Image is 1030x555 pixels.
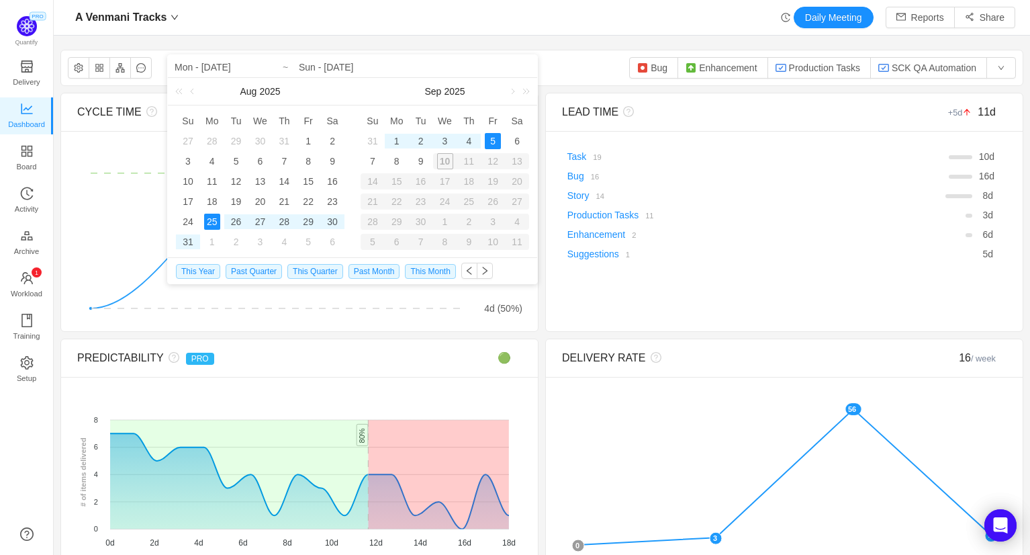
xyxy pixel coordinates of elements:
td: August 6, 2025 [248,151,273,171]
div: 1 [433,214,457,230]
span: 6 [982,229,988,240]
button: Daily Meeting [794,7,874,28]
div: 6 [324,234,340,250]
td: September 18, 2025 [457,171,481,191]
div: 30 [324,214,340,230]
i: icon: down [171,13,179,22]
small: 11 [645,212,653,220]
th: Sat [320,111,344,131]
div: 11 [505,234,529,250]
p: 1 [34,267,38,277]
td: August 15, 2025 [296,171,320,191]
span: 5 [982,249,988,259]
a: Bug [567,171,584,181]
div: 1 [204,234,220,250]
div: 27 [505,194,529,210]
td: October 2, 2025 [457,212,481,232]
div: 27 [252,214,268,230]
div: 4 [204,153,220,169]
div: 27 [180,133,196,149]
a: icon: question-circle [20,527,34,541]
i: icon: appstore [20,144,34,158]
span: Delivery [13,69,40,95]
a: 2025 [258,78,281,105]
td: October 1, 2025 [433,212,457,232]
td: August 16, 2025 [320,171,344,191]
div: 20 [252,194,268,210]
td: September 30, 2025 [409,212,433,232]
th: Fri [296,111,320,131]
div: 26 [228,214,244,230]
small: 2 [632,231,636,239]
a: Story [567,190,590,201]
td: October 10, 2025 [481,232,505,252]
td: October 8, 2025 [433,232,457,252]
a: Aug [238,78,258,105]
span: Mo [200,115,224,127]
span: d [982,229,993,240]
td: September 12, 2025 [481,151,505,171]
td: July 30, 2025 [248,131,273,151]
div: 3 [436,133,453,149]
div: 17 [433,173,457,189]
th: Fri [481,111,505,131]
div: 25 [204,214,220,230]
td: August 30, 2025 [320,212,344,232]
i: icon: shop [20,60,34,73]
span: Past Quarter [226,264,282,279]
span: Th [272,115,296,127]
td: August 5, 2025 [224,151,248,171]
th: Sat [505,111,529,131]
th: Sun [361,111,385,131]
span: 3 [982,210,988,220]
td: August 23, 2025 [320,191,344,212]
a: Sep [423,78,442,105]
span: This Year [176,264,220,279]
td: September 4, 2025 [272,232,296,252]
a: 16 [584,171,599,181]
td: September 29, 2025 [385,212,409,232]
span: d [979,151,994,162]
div: 24 [433,194,457,210]
div: 30 [409,214,433,230]
td: August 8, 2025 [296,151,320,171]
td: September 11, 2025 [457,151,481,171]
div: 22 [300,194,316,210]
td: September 22, 2025 [385,191,409,212]
div: 3 [180,153,196,169]
td: September 25, 2025 [457,191,481,212]
div: 4 [505,214,529,230]
td: August 29, 2025 [296,212,320,232]
small: 1 [626,251,630,259]
td: August 11, 2025 [200,171,224,191]
td: August 21, 2025 [272,191,296,212]
td: August 28, 2025 [272,212,296,232]
td: September 26, 2025 [481,191,505,212]
button: Enhancement [677,57,767,79]
div: 13 [252,173,268,189]
div: 16 [324,173,340,189]
th: Mon [385,111,409,131]
span: Fr [296,115,320,127]
div: 26 [481,194,505,210]
span: LEAD TIME [562,106,618,118]
i: icon: setting [20,356,34,370]
a: Next month (PageDown) [506,78,518,105]
div: 15 [385,173,409,189]
td: September 6, 2025 [320,232,344,252]
span: This Quarter [287,264,343,279]
td: July 31, 2025 [272,131,296,151]
td: August 19, 2025 [224,191,248,212]
td: August 25, 2025 [200,212,224,232]
span: Th [457,115,481,127]
div: 10 [433,153,457,169]
div: 2 [413,133,429,149]
div: 7 [365,153,381,169]
img: 10300 [776,62,786,73]
div: 5 [300,234,316,250]
div: 2 [228,234,244,250]
th: Tue [224,111,248,131]
td: October 3, 2025 [481,212,505,232]
small: 14 [596,192,604,200]
span: Mo [385,115,409,127]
